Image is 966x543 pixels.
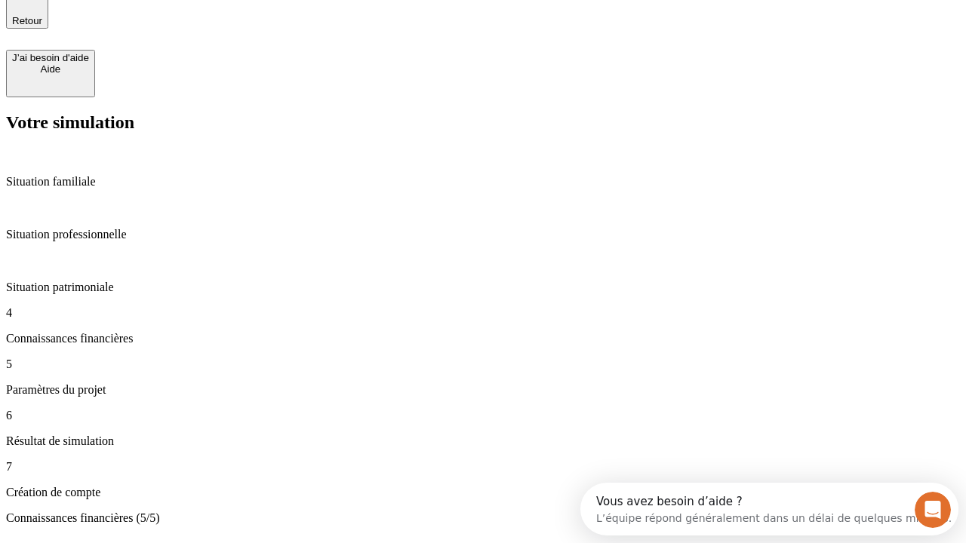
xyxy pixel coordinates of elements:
div: J’ai besoin d'aide [12,52,89,63]
iframe: Intercom live chat discovery launcher [580,483,958,535]
div: Aide [12,63,89,75]
p: 6 [6,409,960,422]
p: Situation familiale [6,175,960,189]
p: 5 [6,357,960,371]
p: Résultat de simulation [6,434,960,448]
p: 7 [6,460,960,474]
h2: Votre simulation [6,112,960,133]
span: Retour [12,15,42,26]
p: Connaissances financières [6,332,960,345]
p: Connaissances financières (5/5) [6,511,960,525]
div: Ouvrir le Messenger Intercom [6,6,416,48]
p: Création de compte [6,486,960,499]
button: J’ai besoin d'aideAide [6,50,95,97]
p: 4 [6,306,960,320]
div: Vous avez besoin d’aide ? [16,13,371,25]
p: Paramètres du projet [6,383,960,397]
div: L’équipe répond généralement dans un délai de quelques minutes. [16,25,371,41]
iframe: Intercom live chat [915,492,951,528]
p: Situation professionnelle [6,228,960,241]
p: Situation patrimoniale [6,281,960,294]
